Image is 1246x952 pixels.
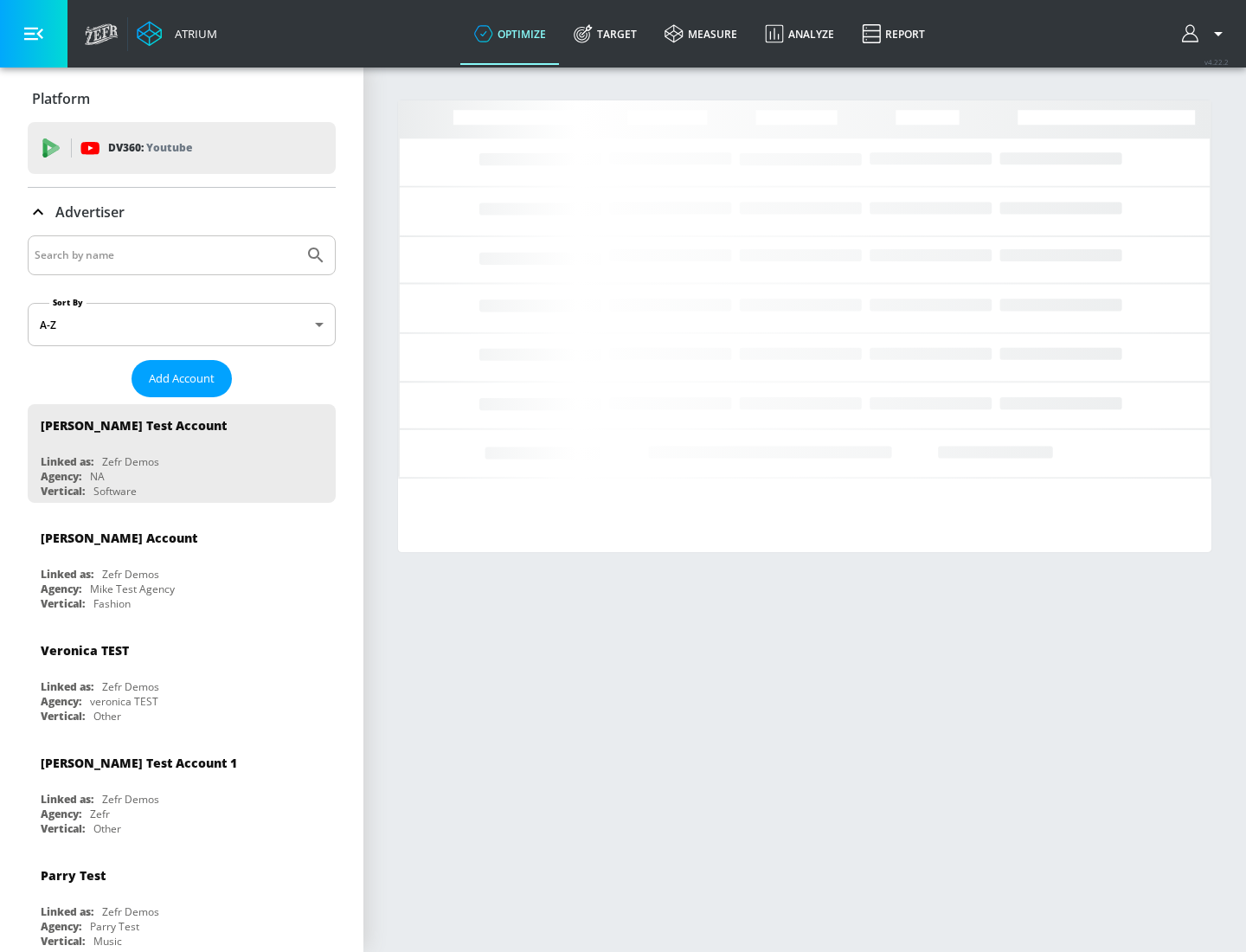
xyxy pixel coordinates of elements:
[28,629,336,728] div: Veronica TESTLinked as:Zefr DemosAgency:veronica TESTVertical:Other
[848,3,939,65] a: Report
[49,297,87,308] label: Sort By
[93,484,137,499] div: Software
[102,454,159,469] div: Zefr Demos
[146,138,192,157] p: Youtube
[460,3,560,65] a: optimize
[651,3,751,65] a: measure
[41,807,81,821] div: Agency:
[35,244,297,267] input: Search by name
[90,694,158,709] div: veronica TEST
[41,821,85,836] div: Vertical:
[41,484,85,499] div: Vertical:
[168,26,217,42] div: Atrium
[28,517,336,615] div: [PERSON_NAME] AccountLinked as:Zefr DemosAgency:Mike Test AgencyVertical:Fashion
[751,3,848,65] a: Analyze
[41,694,81,709] div: Agency:
[41,709,85,724] div: Vertical:
[41,934,85,949] div: Vertical:
[28,404,336,503] div: [PERSON_NAME] Test AccountLinked as:Zefr DemosAgency:NAVertical:Software
[93,934,122,949] div: Music
[90,469,105,484] div: NA
[41,469,81,484] div: Agency:
[93,596,131,611] div: Fashion
[102,567,159,582] div: Zefr Demos
[102,679,159,694] div: Zefr Demos
[41,596,85,611] div: Vertical:
[41,792,93,807] div: Linked as:
[55,203,125,222] p: Advertiser
[102,792,159,807] div: Zefr Demos
[41,567,93,582] div: Linked as:
[41,755,237,771] div: [PERSON_NAME] Test Account 1
[41,530,197,546] div: [PERSON_NAME] Account
[28,122,336,174] div: DV360: Youtube
[137,21,217,47] a: Atrium
[149,369,215,389] span: Add Account
[93,709,121,724] div: Other
[41,454,93,469] div: Linked as:
[41,904,93,919] div: Linked as:
[41,919,81,934] div: Agency:
[108,138,192,158] p: DV360:
[41,679,93,694] div: Linked as:
[28,742,336,840] div: [PERSON_NAME] Test Account 1Linked as:Zefr DemosAgency:ZefrVertical:Other
[102,904,159,919] div: Zefr Demos
[93,821,121,836] div: Other
[41,867,106,884] div: Parry Test
[41,417,227,434] div: [PERSON_NAME] Test Account
[32,89,90,108] p: Platform
[90,807,110,821] div: Zefr
[41,582,81,596] div: Agency:
[28,188,336,236] div: Advertiser
[90,582,175,596] div: Mike Test Agency
[41,642,129,659] div: Veronica TEST
[90,919,139,934] div: Parry Test
[28,303,336,346] div: A-Z
[28,74,336,123] div: Platform
[1204,57,1229,67] span: v 4.22.2
[132,360,232,397] button: Add Account
[560,3,651,65] a: Target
